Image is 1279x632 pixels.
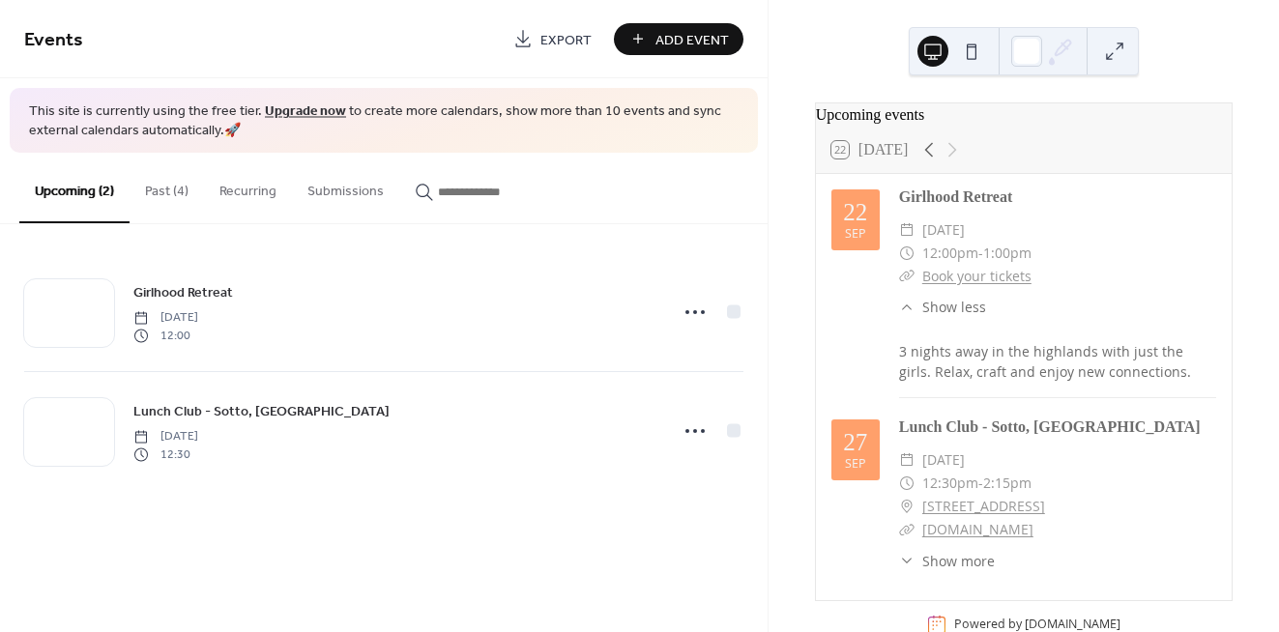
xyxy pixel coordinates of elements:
[899,242,915,265] div: ​
[816,103,1232,127] div: Upcoming events
[899,551,915,571] div: ​
[899,448,915,472] div: ​
[133,402,390,422] span: Lunch Club - Sotto, [GEOGRAPHIC_DATA]
[983,472,1032,495] span: 2:15pm
[922,495,1045,518] a: [STREET_ADDRESS]
[265,99,346,125] a: Upgrade now
[899,472,915,495] div: ​
[540,30,592,50] span: Export
[130,153,204,221] button: Past (4)
[899,218,915,242] div: ​
[978,472,983,495] span: -
[499,23,606,55] a: Export
[899,188,1012,205] a: Girlhood Retreat
[922,267,1032,285] a: Book your tickets
[922,551,995,571] span: Show more
[655,30,729,50] span: Add Event
[899,418,1201,435] a: Lunch Club - Sotto, [GEOGRAPHIC_DATA]
[983,242,1032,265] span: 1:00pm
[899,297,915,317] div: ​
[29,102,739,140] span: This site is currently using the free tier. to create more calendars, show more than 10 events an...
[899,341,1216,382] div: 3 nights away in the highlands with just the girls. Relax, craft and enjoy new connections.
[899,518,915,541] div: ​
[133,281,233,303] a: Girlhood Retreat
[204,153,292,221] button: Recurring
[133,309,198,327] span: [DATE]
[614,23,743,55] button: Add Event
[133,445,198,463] span: 12:30
[133,400,390,422] a: Lunch Club - Sotto, [GEOGRAPHIC_DATA]
[845,458,866,471] div: Sep
[19,153,130,223] button: Upcoming (2)
[845,228,866,241] div: Sep
[899,297,986,317] button: ​Show less
[843,430,867,454] div: 27
[24,21,83,59] span: Events
[133,428,198,445] span: [DATE]
[922,472,978,495] span: 12:30pm
[899,265,915,288] div: ​
[922,218,965,242] span: [DATE]
[922,242,978,265] span: 12:00pm
[899,495,915,518] div: ​
[922,448,965,472] span: [DATE]
[899,551,995,571] button: ​Show more
[922,297,986,317] span: Show less
[133,283,233,303] span: Girlhood Retreat
[133,327,198,344] span: 12:00
[922,520,1033,538] a: [DOMAIN_NAME]
[292,153,399,221] button: Submissions
[843,200,867,224] div: 22
[978,242,983,265] span: -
